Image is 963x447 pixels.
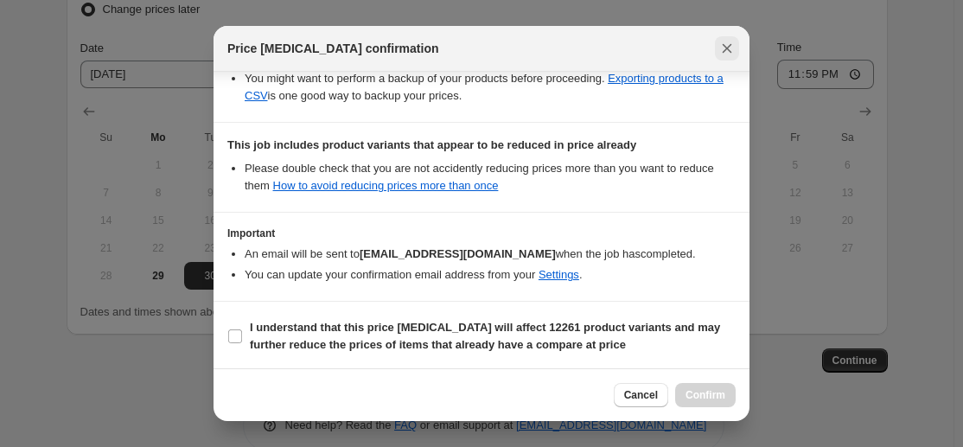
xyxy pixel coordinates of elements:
[245,160,736,195] li: Please double check that you are not accidently reducing prices more than you want to reduce them
[227,227,736,240] h3: Important
[250,321,720,351] b: I understand that this price [MEDICAL_DATA] will affect 12261 product variants and may further re...
[245,70,736,105] li: You might want to perform a backup of your products before proceeding. is one good way to backup ...
[245,266,736,284] li: You can update your confirmation email address from your .
[227,40,439,57] span: Price [MEDICAL_DATA] confirmation
[245,72,724,102] a: Exporting products to a CSV
[273,179,499,192] a: How to avoid reducing prices more than once
[715,36,739,61] button: Close
[245,246,736,263] li: An email will be sent to when the job has completed .
[539,268,579,281] a: Settings
[360,247,556,260] b: [EMAIL_ADDRESS][DOMAIN_NAME]
[227,138,636,151] b: This job includes product variants that appear to be reduced in price already
[624,388,658,402] span: Cancel
[614,383,668,407] button: Cancel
